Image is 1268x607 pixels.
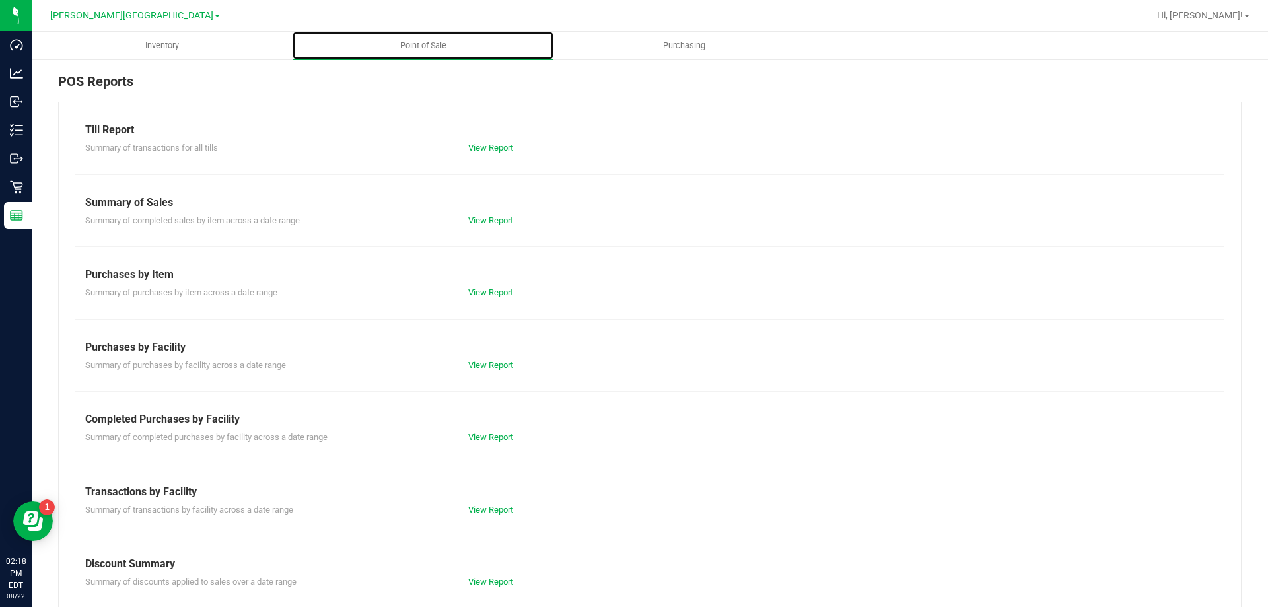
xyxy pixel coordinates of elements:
[85,287,277,297] span: Summary of purchases by item across a date range
[468,432,513,442] a: View Report
[382,40,464,52] span: Point of Sale
[50,10,213,21] span: [PERSON_NAME][GEOGRAPHIC_DATA]
[10,152,23,165] inline-svg: Outbound
[10,124,23,137] inline-svg: Inventory
[468,360,513,370] a: View Report
[85,556,1215,572] div: Discount Summary
[10,209,23,222] inline-svg: Reports
[10,67,23,80] inline-svg: Analytics
[10,95,23,108] inline-svg: Inbound
[645,40,723,52] span: Purchasing
[85,484,1215,500] div: Transactions by Facility
[85,122,1215,138] div: Till Report
[85,339,1215,355] div: Purchases by Facility
[468,143,513,153] a: View Report
[58,71,1242,102] div: POS Reports
[85,143,218,153] span: Summary of transactions for all tills
[39,499,55,515] iframe: Resource center unread badge
[468,287,513,297] a: View Report
[10,180,23,194] inline-svg: Retail
[85,411,1215,427] div: Completed Purchases by Facility
[1157,10,1243,20] span: Hi, [PERSON_NAME]!
[85,505,293,515] span: Summary of transactions by facility across a date range
[85,267,1215,283] div: Purchases by Item
[293,32,553,59] a: Point of Sale
[85,432,328,442] span: Summary of completed purchases by facility across a date range
[85,360,286,370] span: Summary of purchases by facility across a date range
[6,591,26,601] p: 08/22
[85,577,297,587] span: Summary of discounts applied to sales over a date range
[553,32,814,59] a: Purchasing
[468,577,513,587] a: View Report
[85,195,1215,211] div: Summary of Sales
[468,215,513,225] a: View Report
[127,40,197,52] span: Inventory
[85,215,300,225] span: Summary of completed sales by item across a date range
[13,501,53,541] iframe: Resource center
[10,38,23,52] inline-svg: Dashboard
[468,505,513,515] a: View Report
[32,32,293,59] a: Inventory
[6,555,26,591] p: 02:18 PM EDT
